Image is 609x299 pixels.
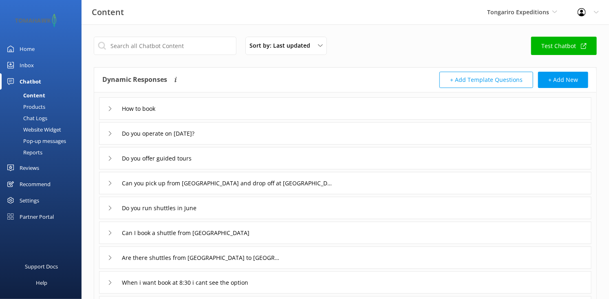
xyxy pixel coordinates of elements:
[25,258,58,275] div: Support Docs
[102,72,167,88] h4: Dynamic Responses
[20,176,51,192] div: Recommend
[5,135,66,147] div: Pop-up messages
[249,41,315,50] span: Sort by: Last updated
[5,112,82,124] a: Chat Logs
[5,101,82,112] a: Products
[538,72,588,88] button: + Add New
[12,14,59,27] img: 2-1647550015.png
[5,135,82,147] a: Pop-up messages
[92,6,124,19] h3: Content
[439,72,533,88] button: + Add Template Questions
[20,73,41,90] div: Chatbot
[5,101,45,112] div: Products
[5,90,82,101] a: Content
[5,124,82,135] a: Website Widget
[20,192,39,209] div: Settings
[20,41,35,57] div: Home
[5,147,42,158] div: Reports
[20,160,39,176] div: Reviews
[36,275,47,291] div: Help
[487,8,549,16] span: Tongariro Expeditions
[531,37,597,55] a: Test Chatbot
[5,147,82,158] a: Reports
[94,37,236,55] input: Search all Chatbot Content
[20,57,34,73] div: Inbox
[5,124,61,135] div: Website Widget
[5,112,47,124] div: Chat Logs
[5,90,45,101] div: Content
[20,209,54,225] div: Partner Portal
